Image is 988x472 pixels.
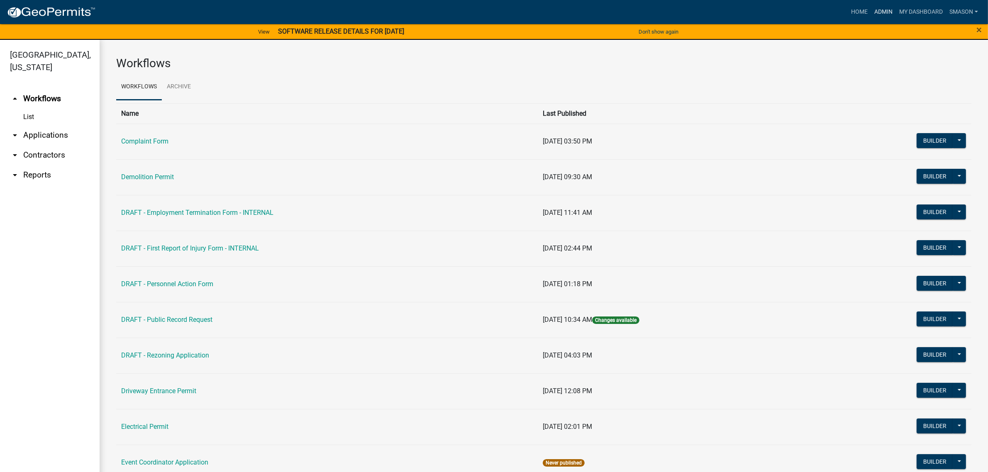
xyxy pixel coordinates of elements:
i: arrow_drop_down [10,130,20,140]
button: Builder [917,347,953,362]
button: Builder [917,204,953,219]
span: [DATE] 02:44 PM [543,244,592,252]
button: Builder [917,169,953,184]
h3: Workflows [116,56,971,71]
a: Complaint Form [121,137,168,145]
a: Smason [946,4,981,20]
span: [DATE] 03:50 PM [543,137,592,145]
a: View [255,25,273,39]
button: Builder [917,383,953,398]
a: Home [848,4,871,20]
a: Demolition Permit [121,173,174,181]
a: Workflows [116,74,162,100]
button: Builder [917,311,953,326]
i: arrow_drop_up [10,94,20,104]
th: Last Published [538,103,815,124]
i: arrow_drop_down [10,150,20,160]
span: [DATE] 02:01 PM [543,423,592,431]
a: Driveway Entrance Permit [121,387,196,395]
span: [DATE] 04:03 PM [543,351,592,359]
a: Archive [162,74,196,100]
button: Builder [917,276,953,291]
a: DRAFT - First Report of Injury Form - INTERNAL [121,244,259,252]
a: Admin [871,4,896,20]
span: [DATE] 01:18 PM [543,280,592,288]
th: Name [116,103,538,124]
span: [DATE] 12:08 PM [543,387,592,395]
button: Builder [917,240,953,255]
strong: SOFTWARE RELEASE DETAILS FOR [DATE] [278,27,404,35]
a: DRAFT - Employment Termination Form - INTERNAL [121,209,273,217]
span: [DATE] 10:34 AM [543,316,592,324]
a: My Dashboard [896,4,946,20]
span: Never published [543,459,585,467]
span: × [976,24,982,36]
button: Builder [917,418,953,433]
span: Changes available [592,316,639,324]
a: DRAFT - Personnel Action Form [121,280,213,288]
i: arrow_drop_down [10,170,20,180]
button: Builder [917,133,953,148]
a: DRAFT - Public Record Request [121,316,212,324]
button: Close [976,25,982,35]
span: [DATE] 11:41 AM [543,209,592,217]
a: DRAFT - Rezoning Application [121,351,209,359]
a: Electrical Permit [121,423,168,431]
button: Builder [917,454,953,469]
span: [DATE] 09:30 AM [543,173,592,181]
button: Don't show again [635,25,682,39]
a: Event Coordinator Application [121,458,208,466]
